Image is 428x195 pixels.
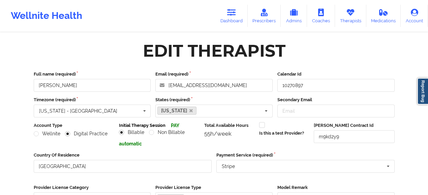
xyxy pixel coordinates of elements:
label: Email (required) [155,71,273,78]
label: Digital Practice [65,131,108,137]
a: Admins [281,5,307,27]
label: Payment Service (required) [216,152,395,159]
a: Coaches [307,5,335,27]
a: [US_STATE] [157,107,196,115]
label: Non Billable [149,130,185,135]
p: automatic [119,140,200,147]
a: Dashboard [215,5,248,27]
div: [US_STATE] - [GEOGRAPHIC_DATA] [39,109,117,113]
label: Total Available Hours [204,122,254,129]
label: Account Type [34,122,114,129]
a: Therapists [335,5,366,27]
div: Stripe [222,164,235,169]
input: Email [277,105,395,117]
label: Calendar Id [277,71,395,78]
input: Email address [155,79,273,92]
div: Edit Therapist [143,40,285,61]
input: Full name [34,79,151,92]
label: Billable [119,130,144,135]
label: Secondary Email [277,96,395,103]
a: Account [401,5,428,27]
label: Wellnite [34,131,61,137]
label: Model Remark [277,184,395,191]
label: Provider License Type [155,184,273,191]
p: PAY [171,122,179,129]
input: Deel Contract Id [314,130,394,143]
label: Timezone (required) [34,96,151,103]
label: Initial Therapy Session [119,122,165,129]
label: Is this a test Provider? [259,130,304,137]
label: [PERSON_NAME] Contract Id [314,122,394,129]
a: Prescribers [248,5,281,27]
label: Full name (required) [34,71,151,78]
input: Calendar Id [277,79,395,92]
label: Country Of Residence [34,152,212,159]
div: 55h/week [204,130,254,137]
label: States (required) [155,96,273,103]
a: Medications [366,5,401,27]
a: Report Bug [417,78,428,105]
label: Provider License Category [34,184,151,191]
